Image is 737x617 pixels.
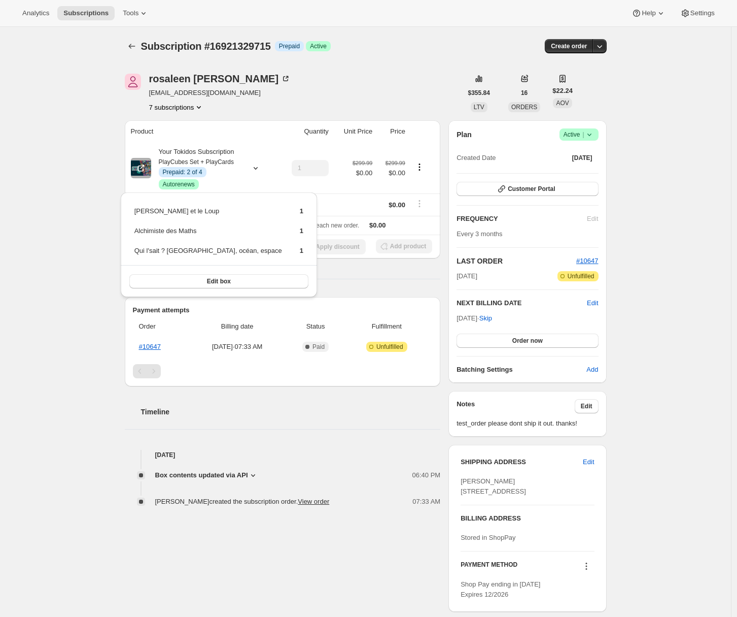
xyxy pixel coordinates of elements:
span: 1 [300,227,303,235]
span: Analytics [22,9,49,17]
span: Subscriptions [63,9,109,17]
span: Active [310,42,327,50]
button: Help [625,6,672,20]
span: [DATE] [572,154,592,162]
th: Product [125,120,277,143]
span: Every 3 months [457,230,502,238]
button: #10647 [576,256,598,266]
span: Stored in ShopPay [461,534,515,541]
span: Shop Pay ending in [DATE] Expires 12/2026 [461,580,540,598]
span: Create order [551,42,587,50]
span: Prepaid: 2 of 4 [163,168,202,176]
span: Created Date [457,153,496,163]
span: $0.00 [369,221,386,229]
button: Product actions [149,102,204,112]
small: $299.99 [385,160,405,166]
td: Qui l'sait ? [GEOGRAPHIC_DATA], océan, espace [134,245,283,264]
span: Customer Portal [508,185,555,193]
a: #10647 [576,257,598,265]
button: Customer Portal [457,182,598,196]
button: $355.84 [462,86,496,100]
h3: PAYMENT METHOD [461,561,517,574]
span: Settings [690,9,715,17]
button: Subscriptions [57,6,115,20]
button: Edit [575,399,599,413]
nav: Pagination [133,364,433,378]
a: View order [298,498,329,505]
span: [DATE] · 07:33 AM [191,342,284,352]
td: Alchimiste des Maths [134,225,283,244]
button: [DATE] [566,151,599,165]
button: Edit box [129,274,308,288]
span: $22.24 [552,86,573,96]
h4: [DATE] [125,450,441,460]
span: Billing date [191,321,284,332]
span: [DATE] · [457,314,492,322]
span: $355.84 [468,89,490,97]
small: $299.99 [353,160,372,166]
span: Tools [123,9,138,17]
span: Active [564,129,594,140]
span: 1 [300,247,303,254]
span: LTV [474,104,484,111]
span: Skip [479,313,492,323]
span: Order now [512,337,543,345]
span: [PERSON_NAME] [STREET_ADDRESS] [461,477,526,495]
th: Quantity [277,120,331,143]
td: [PERSON_NAME] et le Loup [134,206,283,224]
span: Unfulfilled [568,272,594,280]
span: AOV [556,100,569,107]
small: PlayCubes Set + PlayCards [159,158,234,166]
span: 16 [521,89,528,97]
button: Product actions [411,161,428,173]
h2: NEXT BILLING DATE [457,298,587,308]
h2: Timeline [141,407,441,417]
span: 07:33 AM [412,497,440,507]
h6: Batching Settings [457,365,586,375]
button: Analytics [16,6,55,20]
span: Subscription #16921329715 [141,41,271,52]
div: Your Tokidos Subscription [151,147,242,189]
h2: Plan [457,129,472,140]
span: 06:40 PM [412,470,441,480]
button: Box contents updated via API [155,470,258,480]
span: Unfulfilled [376,343,403,351]
span: Edit box [207,277,231,285]
span: Paid [312,343,325,351]
th: Order [133,315,188,338]
span: test_order please dont ship it out. thanks! [457,418,598,429]
span: 1 [300,207,303,215]
button: Shipping actions [411,198,428,209]
button: Settings [674,6,721,20]
th: Unit Price [332,120,375,143]
span: Edit [583,457,594,467]
span: Fulfillment [347,321,426,332]
th: Price [375,120,408,143]
span: $0.00 [389,201,405,209]
a: #10647 [139,343,161,350]
span: [PERSON_NAME] created the subscription order. [155,498,330,505]
span: Autorenews [163,180,195,188]
span: ORDERS [511,104,537,111]
span: Prepaid [279,42,300,50]
div: rosaleen [PERSON_NAME] [149,74,291,84]
button: Create order [545,39,593,53]
span: $0.00 [378,168,405,178]
h2: Payment attempts [133,305,433,315]
button: Edit [577,454,600,470]
span: $0.00 [353,168,372,178]
span: Edit [581,402,592,410]
h3: SHIPPING ADDRESS [461,457,583,467]
span: | [582,131,584,139]
button: Order now [457,334,598,348]
button: Subscriptions [125,39,139,53]
h2: LAST ORDER [457,256,576,266]
button: Edit [587,298,598,308]
h3: BILLING ADDRESS [461,513,594,524]
button: Skip [473,310,498,327]
span: Status [290,321,341,332]
button: Tools [117,6,155,20]
span: Help [642,9,655,17]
